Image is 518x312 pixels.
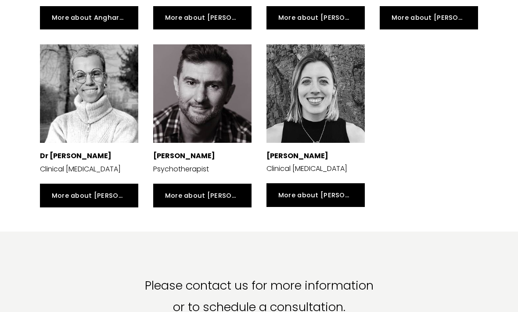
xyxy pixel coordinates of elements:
strong: [PERSON_NAME] [266,151,328,161]
p: Clinical [MEDICAL_DATA] [40,163,138,176]
a: More about [PERSON_NAME] [153,6,252,29]
a: More about [PERSON_NAME] [153,184,252,207]
a: More about [PERSON_NAME] [40,184,138,207]
a: More about [PERSON_NAME] [266,183,365,207]
p: Psychotherapist [153,163,252,176]
p: Clinical [MEDICAL_DATA] [266,150,365,175]
strong: [PERSON_NAME] [153,151,215,161]
a: More about [PERSON_NAME] [266,6,365,29]
strong: Dr [PERSON_NAME] [40,151,112,161]
a: More about [PERSON_NAME] [380,6,478,29]
a: More about Angharad [40,6,138,29]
